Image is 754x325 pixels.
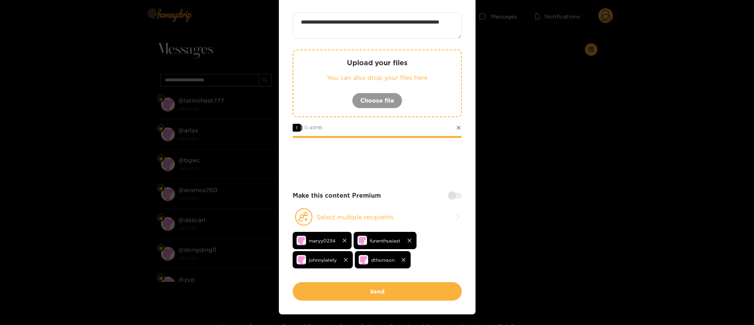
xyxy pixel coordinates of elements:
[370,236,400,245] span: funenthusiast
[371,255,395,264] span: dthomson
[293,124,300,132] span: 1
[352,93,402,108] button: Choose file
[359,255,368,264] img: no-avatar.png
[297,255,306,264] img: no-avatar.png
[297,236,306,245] img: no-avatar.png
[309,58,445,67] p: Upload your files
[293,282,462,301] button: Send
[358,236,367,245] img: no-avatar.png
[309,73,445,82] p: You can also drop your files here
[309,236,336,245] span: maryy0234
[304,125,323,130] span: 0.45 MB
[293,208,462,226] button: Select multiple recipients
[309,255,337,264] span: johnnylately
[293,191,381,200] strong: Make this content Premium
